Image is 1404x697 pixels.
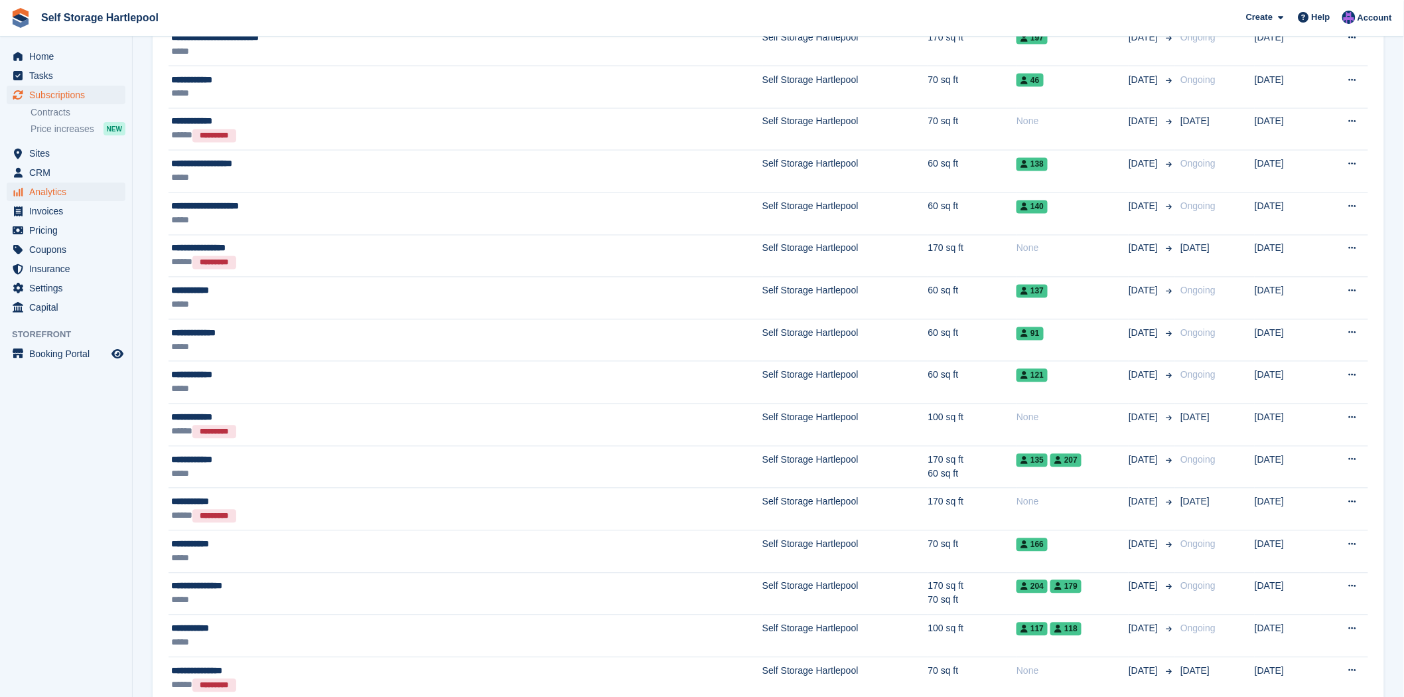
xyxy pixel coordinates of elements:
[1180,243,1210,254] span: [DATE]
[1255,277,1320,320] td: [DATE]
[928,573,1017,615] td: 170 sq ft 70 sq ft
[1017,74,1043,87] span: 46
[7,240,125,259] a: menu
[1180,539,1216,550] span: Ongoing
[7,345,125,363] a: menu
[928,108,1017,151] td: 70 sq ft
[1129,242,1160,256] span: [DATE]
[762,573,928,615] td: Self Storage Hartlepool
[1180,74,1216,85] span: Ongoing
[762,319,928,362] td: Self Storage Hartlepool
[1129,495,1160,509] span: [DATE]
[928,319,1017,362] td: 60 sq ft
[7,279,125,297] a: menu
[1255,235,1320,277] td: [DATE]
[29,240,109,259] span: Coupons
[7,202,125,220] a: menu
[928,277,1017,320] td: 60 sq ft
[928,24,1017,66] td: 170 sq ft
[1180,455,1216,465] span: Ongoing
[762,193,928,235] td: Self Storage Hartlepool
[928,235,1017,277] td: 170 sq ft
[762,615,928,658] td: Self Storage Hartlepool
[29,66,109,85] span: Tasks
[1129,453,1160,467] span: [DATE]
[762,277,928,320] td: Self Storage Hartlepool
[1129,284,1160,298] span: [DATE]
[7,66,125,85] a: menu
[1180,32,1216,42] span: Ongoing
[1050,623,1082,636] span: 118
[1129,157,1160,171] span: [DATE]
[928,362,1017,404] td: 60 sq ft
[762,108,928,151] td: Self Storage Hartlepool
[1255,108,1320,151] td: [DATE]
[1017,327,1043,341] span: 91
[1255,531,1320,574] td: [DATE]
[928,193,1017,235] td: 60 sq ft
[1017,158,1048,171] span: 138
[762,362,928,404] td: Self Storage Hartlepool
[762,24,928,66] td: Self Storage Hartlepool
[928,151,1017,193] td: 60 sq ft
[1129,538,1160,552] span: [DATE]
[7,298,125,317] a: menu
[928,615,1017,658] td: 100 sq ft
[11,8,31,28] img: stora-icon-8386f47178a22dfd0bd8f6a31ec36ba5ce8667c1dd55bd0f319d3a0aa187defe.svg
[29,279,109,297] span: Settings
[7,144,125,163] a: menu
[29,298,109,317] span: Capital
[1255,489,1320,531] td: [DATE]
[1255,615,1320,658] td: [DATE]
[1180,497,1210,507] span: [DATE]
[1050,580,1082,593] span: 179
[1180,412,1210,423] span: [DATE]
[1255,193,1320,235] td: [DATE]
[1180,623,1216,634] span: Ongoing
[1017,285,1048,298] span: 137
[1312,11,1330,24] span: Help
[31,106,125,119] a: Contracts
[29,345,109,363] span: Booking Portal
[1180,581,1216,591] span: Ongoing
[1017,538,1048,552] span: 166
[1358,11,1392,25] span: Account
[7,260,125,278] a: menu
[29,144,109,163] span: Sites
[1129,200,1160,214] span: [DATE]
[762,404,928,446] td: Self Storage Hartlepool
[1255,362,1320,404] td: [DATE]
[29,86,109,104] span: Subscriptions
[762,446,928,489] td: Self Storage Hartlepool
[1129,622,1160,636] span: [DATE]
[1017,495,1129,509] div: None
[36,7,164,29] a: Self Storage Hartlepool
[1017,369,1048,382] span: 121
[1017,411,1129,425] div: None
[1129,327,1160,341] span: [DATE]
[7,47,125,66] a: menu
[928,531,1017,574] td: 70 sq ft
[7,221,125,240] a: menu
[1129,115,1160,129] span: [DATE]
[1129,31,1160,44] span: [DATE]
[7,183,125,201] a: menu
[1180,328,1216,339] span: Ongoing
[1180,116,1210,127] span: [DATE]
[1180,201,1216,212] span: Ongoing
[1255,66,1320,109] td: [DATE]
[928,489,1017,531] td: 170 sq ft
[1246,11,1273,24] span: Create
[928,404,1017,446] td: 100 sq ft
[1017,623,1048,636] span: 117
[1180,666,1210,676] span: [DATE]
[29,260,109,278] span: Insurance
[1050,454,1082,467] span: 207
[1255,319,1320,362] td: [DATE]
[1017,454,1048,467] span: 135
[1017,242,1129,256] div: None
[1017,664,1129,678] div: None
[1129,580,1160,593] span: [DATE]
[1180,159,1216,169] span: Ongoing
[1255,404,1320,446] td: [DATE]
